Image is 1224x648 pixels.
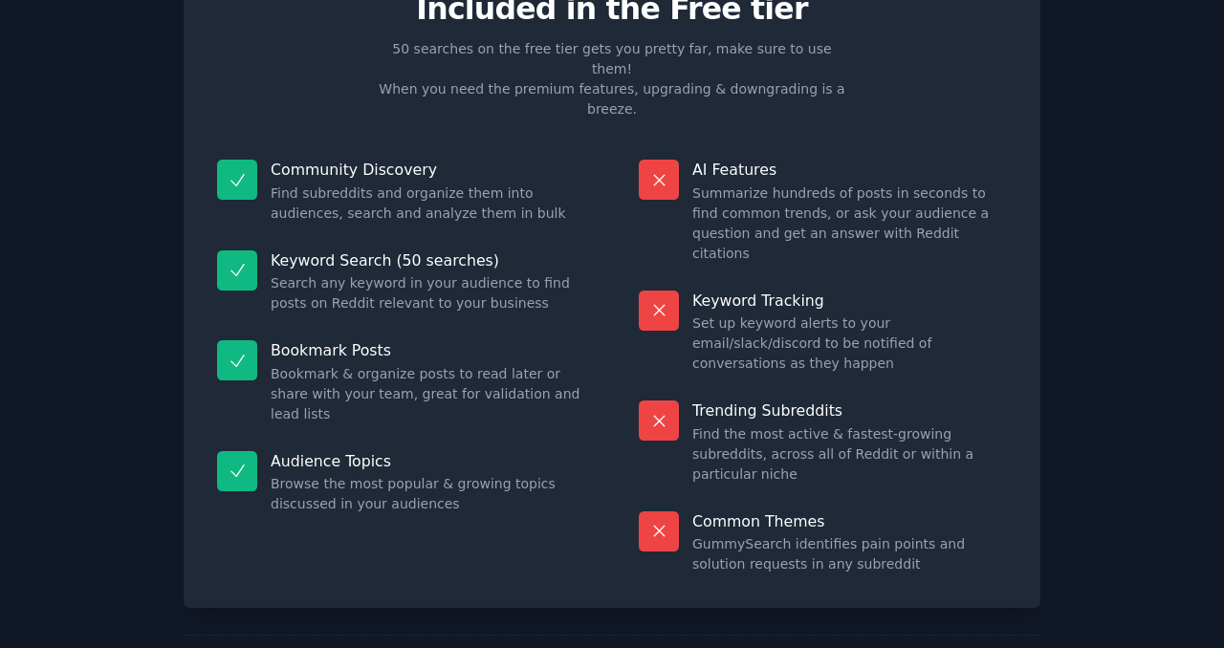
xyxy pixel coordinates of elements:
[371,39,853,119] p: 50 searches on the free tier gets you pretty far, make sure to use them! When you need the premiu...
[271,451,585,471] p: Audience Topics
[271,273,585,313] dd: Search any keyword in your audience to find posts on Reddit relevant to your business
[271,160,585,180] p: Community Discovery
[692,313,1007,374] dd: Set up keyword alerts to your email/slack/discord to be notified of conversations as they happen
[692,511,1007,531] p: Common Themes
[271,250,585,270] p: Keyword Search (50 searches)
[692,184,1007,264] dd: Summarize hundreds of posts in seconds to find common trends, or ask your audience a question and...
[271,474,585,514] dd: Browse the most popular & growing topics discussed in your audiences
[692,160,1007,180] p: AI Features
[692,400,1007,421] p: Trending Subreddits
[692,424,1007,485] dd: Find the most active & fastest-growing subreddits, across all of Reddit or within a particular niche
[271,364,585,424] dd: Bookmark & organize posts to read later or share with your team, great for validation and lead lists
[692,291,1007,311] p: Keyword Tracking
[271,340,585,360] p: Bookmark Posts
[692,534,1007,574] dd: GummySearch identifies pain points and solution requests in any subreddit
[271,184,585,224] dd: Find subreddits and organize them into audiences, search and analyze them in bulk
